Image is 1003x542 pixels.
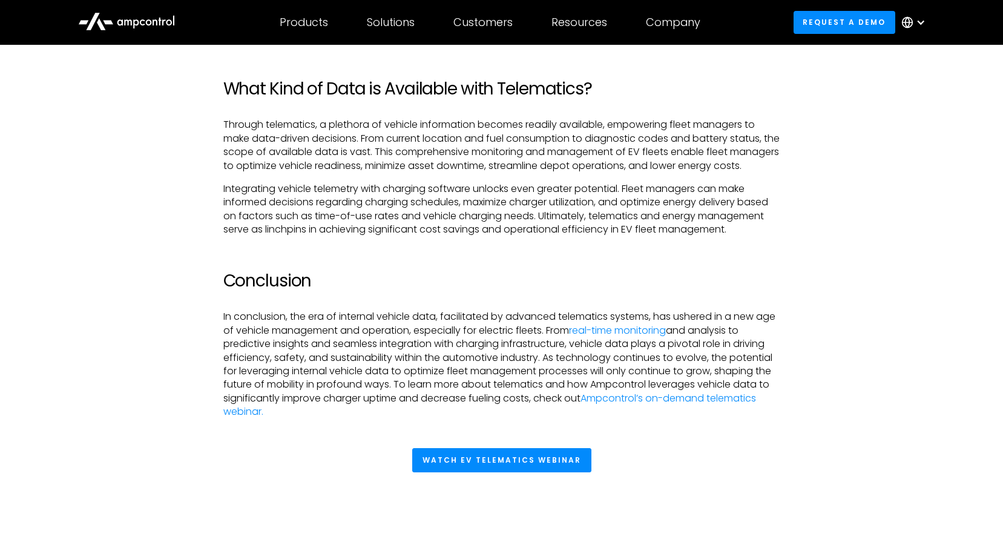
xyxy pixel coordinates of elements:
[646,16,700,29] div: Company
[223,310,780,418] p: In conclusion, the era of internal vehicle data, facilitated by advanced telematics systems, has ...
[569,323,666,337] a: real-time monitoring
[280,16,328,29] div: Products
[223,79,780,99] h2: What Kind of Data is Available with Telematics?
[367,16,415,29] div: Solutions
[794,11,895,33] a: Request a demo
[223,118,780,173] p: Through telematics, a plethora of vehicle information becomes readily available, empowering fleet...
[412,448,591,472] a: Watch EV Telematics Webinar
[453,16,513,29] div: Customers
[223,182,780,237] p: Integrating vehicle telemetry with charging software unlocks even greater potential. Fleet manage...
[551,16,607,29] div: Resources
[223,271,780,291] h2: Conclusion
[223,391,756,418] a: Ampcontrol’s on-demand telematics webinar.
